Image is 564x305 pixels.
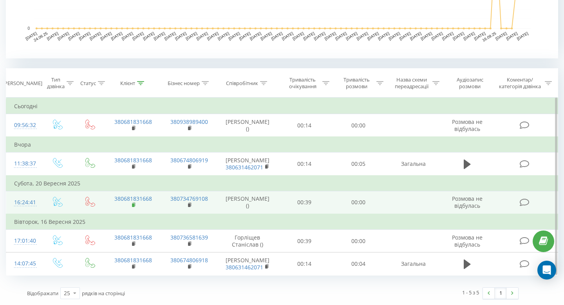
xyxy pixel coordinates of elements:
td: Вівторок, 16 Вересня 2025 [6,214,558,230]
span: Розмова не відбулась [452,234,483,248]
text: [DATE] [260,31,273,41]
text: [DATE] [206,31,219,41]
a: 380674806918 [170,256,208,264]
td: [PERSON_NAME] [217,152,278,176]
a: 380631462071 [226,263,263,271]
text: [DATE] [495,31,508,41]
td: [PERSON_NAME] () [217,114,278,137]
text: [DATE] [292,31,305,41]
div: Open Intercom Messenger [537,261,556,280]
text: [DATE] [505,31,518,41]
text: [DATE] [345,31,358,41]
div: 14:07:45 [14,256,33,271]
td: [PERSON_NAME] [217,252,278,275]
td: 00:05 [331,152,385,176]
text: [DATE] [313,31,326,41]
text: [DATE] [196,31,209,41]
span: рядків на сторінці [82,290,125,297]
span: Розмова не відбулась [452,118,483,133]
td: Загальна [385,152,441,176]
a: 380938989400 [170,118,208,125]
a: 380674806919 [170,156,208,164]
text: [DATE] [57,31,70,41]
div: Бізнес номер [168,80,200,87]
text: 24.06.25 [33,31,49,42]
text: [DATE] [174,31,187,41]
text: [DATE] [302,31,315,41]
text: [DATE] [377,31,390,41]
div: Аудіозапис розмови [448,76,491,90]
text: [DATE] [420,31,433,41]
div: [PERSON_NAME] [3,80,42,87]
a: 380736581639 [170,234,208,241]
td: 00:14 [278,252,332,275]
td: Сьогодні [6,98,558,114]
text: [DATE] [132,31,145,41]
td: Горліщев Станіслав () [217,230,278,252]
td: 00:00 [331,191,385,214]
td: 00:00 [331,230,385,252]
text: [DATE] [516,31,529,41]
div: Співробітник [226,80,258,87]
text: [DATE] [474,31,486,41]
text: [DATE] [185,31,198,41]
text: [DATE] [441,31,454,41]
text: [DATE] [46,31,59,41]
td: 00:00 [331,114,385,137]
a: 380681831668 [114,195,152,202]
div: 16:24:41 [14,195,33,210]
td: 00:14 [278,152,332,176]
text: [DATE] [367,31,380,41]
a: 380681831668 [114,234,152,241]
text: [DATE] [142,31,155,41]
text: [DATE] [228,31,240,41]
text: [DATE] [409,31,422,41]
div: 09:56:32 [14,118,33,133]
text: [DATE] [463,31,475,41]
div: 11:38:37 [14,156,33,171]
div: 25 [64,289,70,297]
text: [DATE] [249,31,262,41]
div: Клієнт [120,80,135,87]
text: [DATE] [334,31,347,41]
a: 380734769108 [170,195,208,202]
text: [DATE] [270,31,283,41]
div: 17:01:40 [14,233,33,249]
td: 00:14 [278,114,332,137]
div: Тривалість розмови [338,76,374,90]
text: [DATE] [89,31,102,41]
text: 0 [27,26,30,31]
a: 380631462071 [226,163,263,171]
span: Розмова не відбулась [452,195,483,209]
text: [DATE] [121,31,134,41]
text: [DATE] [388,31,401,41]
div: Тип дзвінка [47,76,65,90]
text: [DATE] [452,31,465,41]
text: [DATE] [399,31,412,41]
td: Загальна [385,252,441,275]
td: 00:04 [331,252,385,275]
a: 1 [495,288,506,299]
text: [DATE] [99,31,112,41]
span: Відображати [27,290,58,297]
text: [DATE] [324,31,337,41]
text: [DATE] [217,31,230,41]
a: 380681831668 [114,156,152,164]
td: 00:39 [278,191,332,214]
div: 1 - 5 з 5 [462,289,479,296]
div: Статус [80,80,96,87]
text: [DATE] [153,31,166,41]
div: Назва схеми переадресації [392,76,430,90]
td: Субота, 20 Вересня 2025 [6,176,558,191]
text: [DATE] [25,31,38,41]
text: [DATE] [356,31,369,41]
text: [DATE] [78,31,91,41]
text: [DATE] [67,31,80,41]
text: 16.09.25 [481,31,497,42]
text: [DATE] [431,31,444,41]
a: 380681831668 [114,118,152,125]
text: [DATE] [239,31,251,41]
text: [DATE] [110,31,123,41]
td: [PERSON_NAME] () [217,191,278,214]
text: [DATE] [281,31,294,41]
